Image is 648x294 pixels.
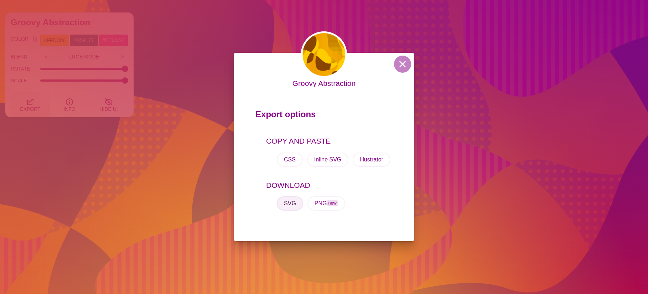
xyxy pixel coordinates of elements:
p: Groovy Abstraction [292,78,356,89]
button: Inline SVG [307,153,348,167]
p: DOWNLOAD [266,180,393,191]
button: CSS [277,153,303,167]
button: Illustrator [353,153,390,167]
p: COPY AND PASTE [266,135,393,147]
span: new [327,200,338,206]
p: Export options [255,106,393,126]
button: PNGnew [307,196,345,211]
button: SVG [277,196,303,211]
img: simple patterns fill weird blob shapes in brown and yellow [301,31,347,78]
